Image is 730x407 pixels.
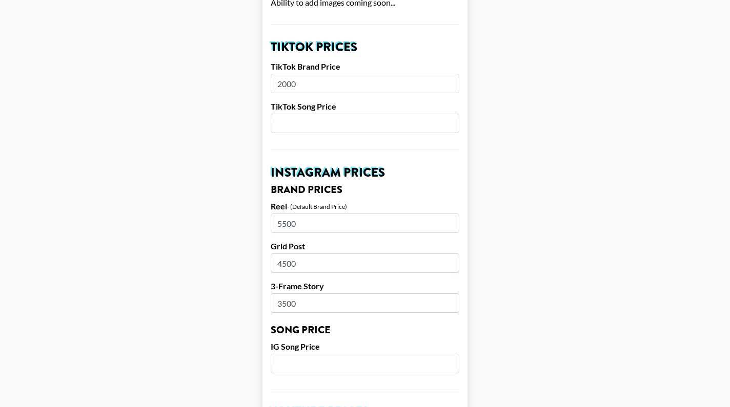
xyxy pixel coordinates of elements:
[271,325,459,335] h3: Song Price
[287,203,347,210] div: - (Default Brand Price)
[271,241,459,251] label: Grid Post
[271,281,459,291] label: 3-Frame Story
[271,41,459,53] h2: TikTok Prices
[271,166,459,179] h2: Instagram Prices
[271,185,459,195] h3: Brand Prices
[271,341,459,352] label: IG Song Price
[271,61,459,72] label: TikTok Brand Price
[271,101,459,112] label: TikTok Song Price
[271,201,287,211] label: Reel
